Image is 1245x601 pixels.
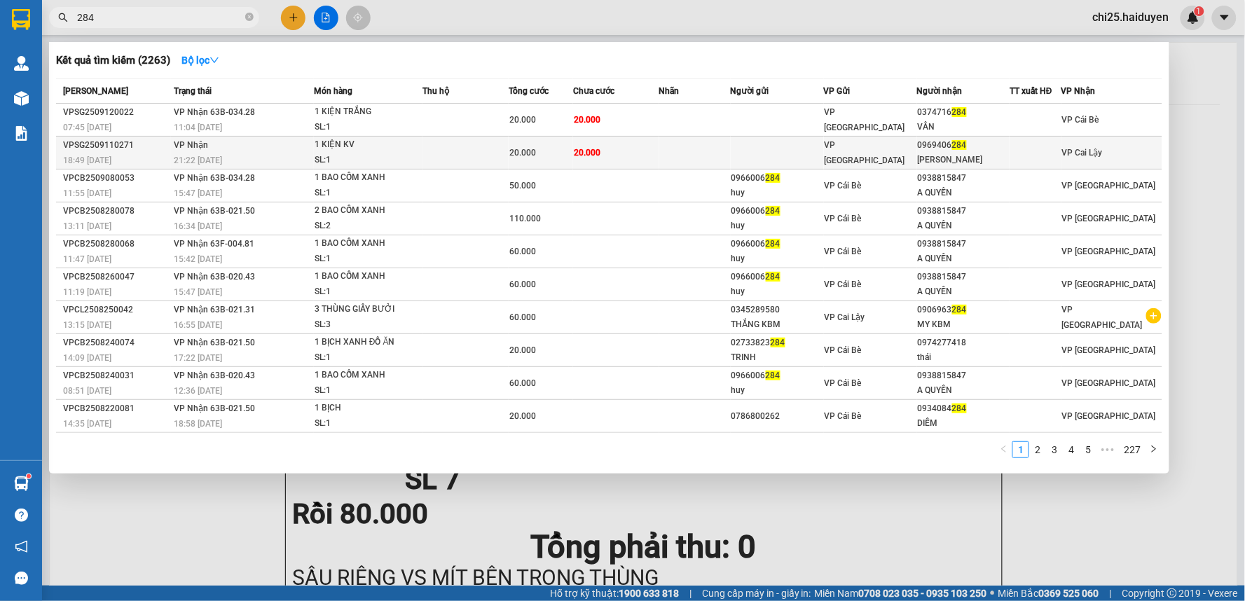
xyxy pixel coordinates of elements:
[315,104,420,120] div: 1 KIỆN TRẮNG
[63,156,111,165] span: 18:49 [DATE]
[63,188,111,198] span: 11:55 [DATE]
[509,148,536,158] span: 20.000
[56,53,170,68] h3: Kết quả tìm kiếm ( 2263 )
[825,140,905,165] span: VP [GEOGRAPHIC_DATA]
[509,181,536,191] span: 50.000
[918,186,1010,200] div: A QUYỀN
[1062,345,1156,355] span: VP [GEOGRAPHIC_DATA]
[11,92,34,106] span: Rồi :
[12,13,34,28] span: Gửi:
[1030,442,1045,457] a: 2
[731,86,769,96] span: Người gửi
[63,386,111,396] span: 08:51 [DATE]
[63,353,111,363] span: 14:09 [DATE]
[134,62,276,82] div: 0939971689
[14,91,29,106] img: warehouse-icon
[1080,442,1096,457] a: 5
[134,13,167,28] span: Nhận:
[315,269,420,284] div: 1 BAO CỐM XANH
[315,302,420,317] div: 3 THÙNG GIẤY BƯỞI
[174,86,212,96] span: Trạng thái
[731,303,823,317] div: 0345289580
[314,86,352,96] span: Món hàng
[509,411,536,421] span: 20.000
[1013,442,1029,457] a: 1
[918,303,1010,317] div: 0906963
[731,383,823,398] div: huy
[174,221,223,231] span: 16:34 [DATE]
[825,107,905,132] span: VP [GEOGRAPHIC_DATA]
[1061,86,1096,96] span: VP Nhận
[1063,441,1080,458] li: 4
[315,170,420,186] div: 1 BAO CỐM XANH
[918,336,1010,350] div: 0974277418
[659,86,680,96] span: Nhãn
[174,254,223,264] span: 15:42 [DATE]
[63,138,170,153] div: VPSG2509110271
[315,137,420,153] div: 1 KIỆN KV
[731,336,823,350] div: 02733823
[315,219,420,234] div: SL: 2
[918,153,1010,167] div: [PERSON_NAME]
[766,239,780,249] span: 284
[1096,441,1119,458] li: Next 5 Pages
[824,86,851,96] span: VP Gửi
[315,368,420,383] div: 1 BAO CỐM XANH
[1010,86,1052,96] span: TT xuất HĐ
[174,320,223,330] span: 16:55 [DATE]
[731,317,823,332] div: THẮNG KBM
[918,350,1010,365] div: thái
[174,239,255,249] span: VP Nhận 63F-004.81
[825,411,862,421] span: VP Cái Bè
[996,441,1012,458] li: Previous Page
[174,338,256,347] span: VP Nhận 63B-021.50
[174,123,223,132] span: 11:04 [DATE]
[170,49,231,71] button: Bộ lọcdown
[315,203,420,219] div: 2 BAO CỐM XANH
[77,10,242,25] input: Tìm tên, số ĐT hoặc mã đơn
[27,474,31,478] sup: 1
[1062,411,1156,421] span: VP [GEOGRAPHIC_DATA]
[918,171,1010,186] div: 0938815847
[245,13,254,21] span: close-circle
[63,237,170,251] div: VPCB2508280068
[63,254,111,264] span: 11:47 [DATE]
[14,56,29,71] img: warehouse-icon
[1062,305,1143,330] span: VP [GEOGRAPHIC_DATA]
[825,312,865,322] span: VP Cai Lậy
[63,105,170,120] div: VPSG2509120022
[15,509,28,522] span: question-circle
[174,107,256,117] span: VP Nhận 63B-034.28
[1150,445,1158,453] span: right
[174,188,223,198] span: 15:47 [DATE]
[245,11,254,25] span: close-circle
[63,419,111,429] span: 14:35 [DATE]
[63,221,111,231] span: 13:11 [DATE]
[918,204,1010,219] div: 0938815847
[1120,442,1145,457] a: 227
[509,378,536,388] span: 60.000
[181,55,219,66] strong: Bộ lọc
[731,409,823,424] div: 0786800262
[63,303,170,317] div: VPCL2508250042
[63,336,170,350] div: VPCB2508240074
[1047,442,1062,457] a: 3
[315,153,420,168] div: SL: 1
[731,251,823,266] div: huy
[766,272,780,282] span: 284
[174,156,223,165] span: 21:22 [DATE]
[174,287,223,297] span: 15:47 [DATE]
[12,29,124,46] div: [PERSON_NAME]
[315,236,420,251] div: 1 BAO CỐM XANH
[174,272,256,282] span: VP Nhận 63B-020.43
[825,214,862,223] span: VP Cái Bè
[509,247,536,256] span: 60.000
[918,251,1010,266] div: A QUYỀN
[174,140,209,150] span: VP Nhận
[1046,441,1063,458] li: 3
[825,247,862,256] span: VP Cái Bè
[952,305,967,315] span: 284
[1062,279,1156,289] span: VP [GEOGRAPHIC_DATA]
[731,350,823,365] div: TRINH
[766,206,780,216] span: 284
